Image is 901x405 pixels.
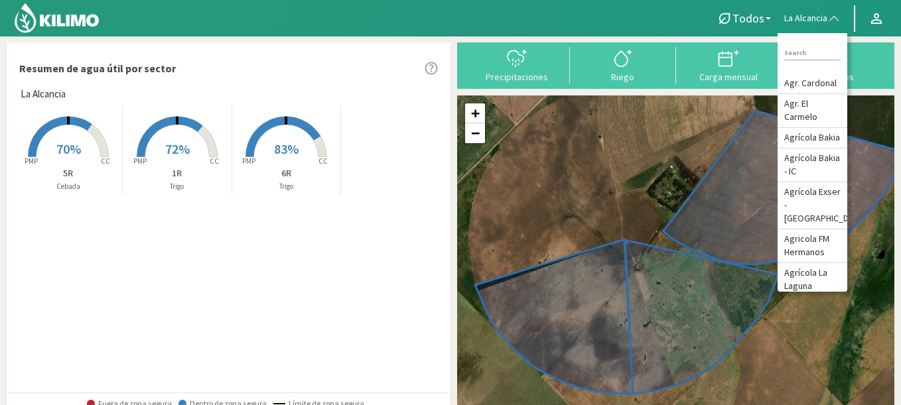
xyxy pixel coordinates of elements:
p: 5R [14,166,122,180]
button: Precipitaciones [464,47,570,82]
tspan: PMP [24,156,37,166]
li: Agr. Cardonal [778,74,847,94]
li: Agrícola La Laguna ([PERSON_NAME]) - IC [778,263,847,323]
a: Zoom out [465,123,485,143]
span: 70% [56,141,81,157]
li: Agricola FM Hermanos [778,229,847,263]
button: La Alcancia [778,4,847,33]
p: Resumen de agua útil por sector [19,60,176,76]
li: Agrícola Bakia - IC [778,148,847,182]
tspan: CC [101,156,110,166]
img: Kilimo [13,2,100,34]
li: Agr. El Carmelo [778,94,847,128]
p: Trigo [232,181,340,192]
p: Trigo [123,181,231,192]
span: Todos [732,11,764,25]
div: Riego [574,72,672,82]
span: La Alcancia [21,87,66,102]
tspan: PMP [242,156,255,166]
span: La Alcancia [784,12,827,25]
tspan: PMP [133,156,147,166]
tspan: CC [210,156,219,166]
li: Agrícola Bakia [778,128,847,148]
a: Zoom in [465,103,485,123]
tspan: CC [318,156,328,166]
p: Cebada [14,181,122,192]
div: Carga mensual [680,72,778,82]
p: 1R [123,166,231,180]
button: Carga mensual [676,47,782,82]
li: Agrícola Exser - [GEOGRAPHIC_DATA] [778,182,847,229]
span: 72% [165,141,190,157]
div: Precipitaciones [468,72,566,82]
p: 6R [232,166,340,180]
button: Riego [570,47,676,82]
span: 83% [274,141,299,157]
